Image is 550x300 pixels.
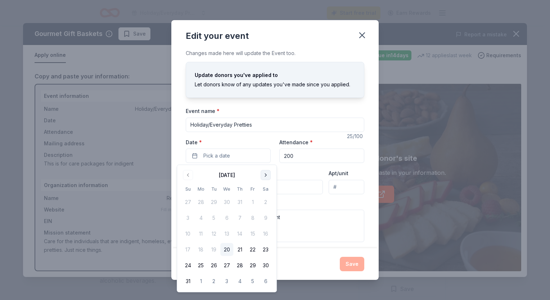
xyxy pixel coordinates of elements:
th: Thursday [233,185,246,193]
input: 20 [279,149,364,163]
button: Pick a date [186,149,271,163]
button: 22 [246,243,259,256]
label: Event name [186,108,220,115]
th: Tuesday [207,185,220,193]
span: Pick a date [203,151,230,160]
button: Go to previous month [183,170,193,180]
label: Apt/unit [329,170,348,177]
button: 23 [259,243,272,256]
div: Let donors know of any updates you've made since you applied. [195,80,355,89]
input: Spring Fundraiser [186,118,364,132]
button: Go to next month [261,170,271,180]
button: 3 [220,275,233,288]
th: Saturday [259,185,272,193]
button: 2 [207,275,220,288]
button: 24 [181,259,194,272]
button: 6 [259,275,272,288]
button: 4 [233,275,246,288]
button: 27 [220,259,233,272]
th: Wednesday [220,185,233,193]
div: Changes made here will update the Event too. [186,49,364,58]
input: # [329,180,364,194]
button: 30 [259,259,272,272]
div: 25 /100 [347,132,364,141]
button: 31 [181,275,194,288]
button: 25 [194,259,207,272]
th: Friday [246,185,259,193]
th: Sunday [181,185,194,193]
button: 29 [246,259,259,272]
th: Monday [194,185,207,193]
button: 28 [233,259,246,272]
button: 20 [220,243,233,256]
button: 21 [233,243,246,256]
div: Update donors you've applied to [195,71,355,79]
label: Date [186,139,271,146]
button: 1 [194,275,207,288]
label: Attendance [279,139,313,146]
div: [DATE] [219,171,235,179]
button: 5 [246,275,259,288]
div: Edit your event [186,30,249,42]
button: 26 [207,259,220,272]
